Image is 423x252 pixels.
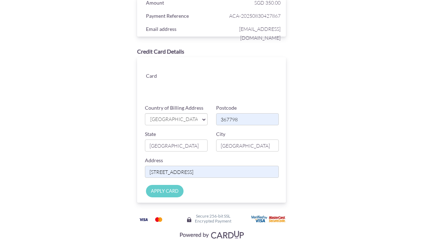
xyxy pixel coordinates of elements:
[182,64,280,77] iframe: Secure card number input frame
[145,104,203,111] label: Country of Billing Address
[231,80,280,93] iframe: Secure card security code input frame
[150,116,197,123] span: [GEOGRAPHIC_DATA]
[145,113,208,125] a: [GEOGRAPHIC_DATA]
[216,104,237,111] label: Postcode
[213,11,281,20] span: ACA-20250830427867
[136,215,151,224] img: Visa
[182,80,231,93] iframe: Secure card expiration date input frame
[145,131,156,138] label: State
[186,217,192,223] img: Secure lock
[141,24,213,35] div: Email address
[152,215,166,224] img: Mastercard
[216,131,225,138] label: City
[145,157,163,164] label: Address
[141,11,213,22] div: Payment Reference
[137,48,286,56] div: Credit Card Details
[176,228,247,241] img: Visa, Mastercard
[213,24,281,42] span: [EMAIL_ADDRESS][DOMAIN_NAME]
[146,185,184,197] input: APPLY CARD
[141,71,177,82] div: Card
[195,214,231,223] h6: Secure 256-bit SSL Encrypted Payment
[251,215,287,223] img: User card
